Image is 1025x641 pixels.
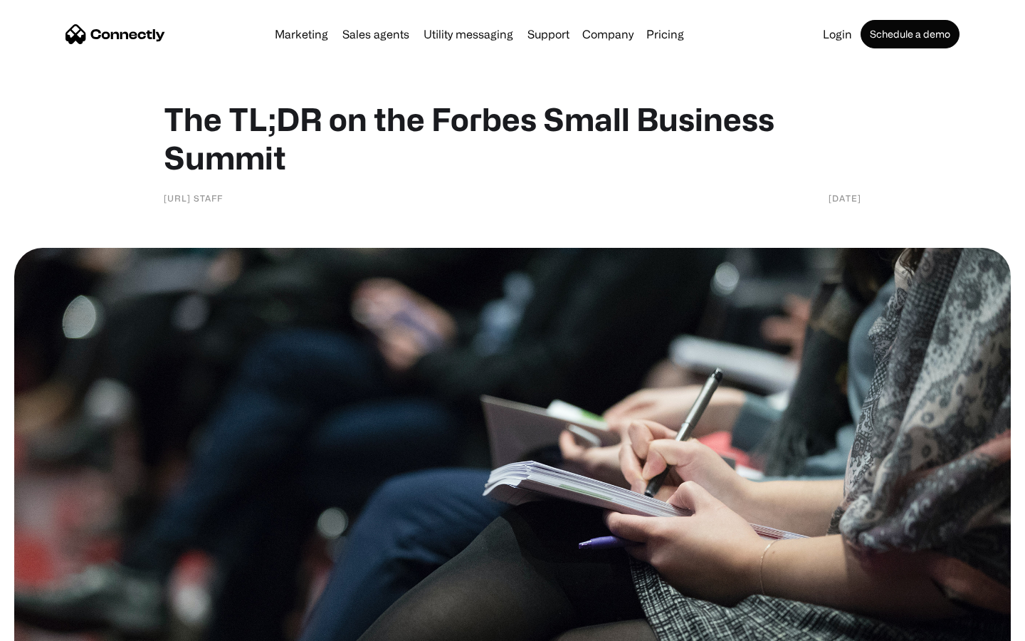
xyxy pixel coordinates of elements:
[641,28,690,40] a: Pricing
[164,100,861,177] h1: The TL;DR on the Forbes Small Business Summit
[269,28,334,40] a: Marketing
[418,28,519,40] a: Utility messaging
[582,24,634,44] div: Company
[164,191,223,205] div: [URL] Staff
[522,28,575,40] a: Support
[28,616,85,636] ul: Language list
[829,191,861,205] div: [DATE]
[861,20,960,48] a: Schedule a demo
[817,28,858,40] a: Login
[14,616,85,636] aside: Language selected: English
[337,28,415,40] a: Sales agents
